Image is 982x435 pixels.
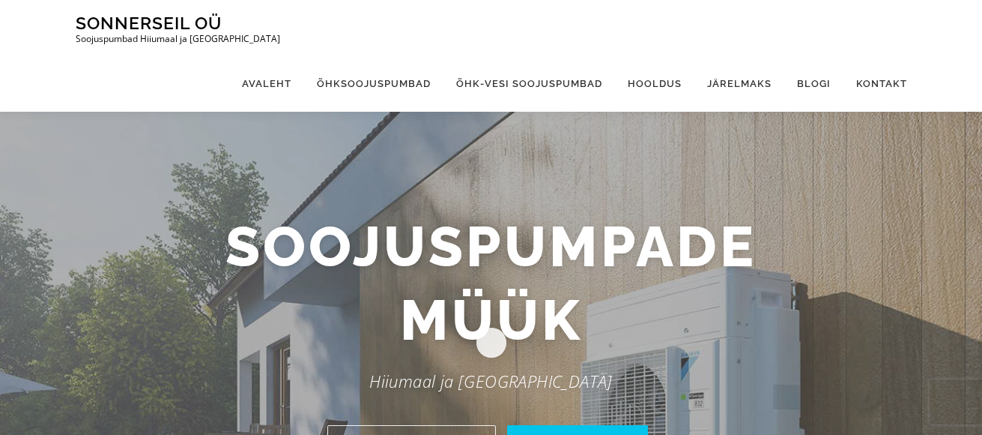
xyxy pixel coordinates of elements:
[400,283,583,357] span: müük
[304,55,443,112] a: Õhksoojuspumbad
[76,13,222,33] a: Sonnerseil OÜ
[76,34,280,44] p: Soojuspumbad Hiiumaal ja [GEOGRAPHIC_DATA]
[615,55,694,112] a: Hooldus
[443,55,615,112] a: Õhk-vesi soojuspumbad
[229,55,304,112] a: Avaleht
[64,210,918,356] h2: Soojuspumpade
[784,55,843,112] a: Blogi
[64,367,918,395] p: Hiiumaal ja [GEOGRAPHIC_DATA]
[843,55,907,112] a: Kontakt
[694,55,784,112] a: Järelmaks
